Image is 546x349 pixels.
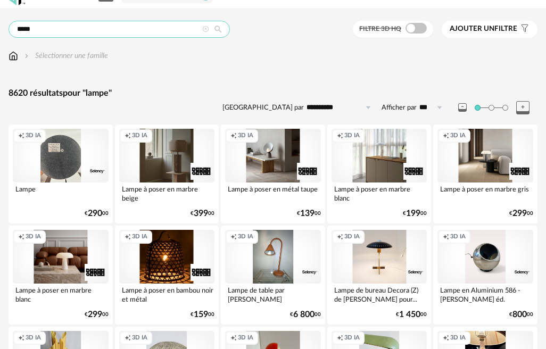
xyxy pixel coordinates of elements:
[238,233,253,241] span: 3D IA
[327,124,432,223] a: Creation icon 3D IA Lampe à poser en marbre blanc €19900
[238,132,253,140] span: 3D IA
[443,132,449,140] span: Creation icon
[125,334,131,342] span: Creation icon
[132,132,147,140] span: 3D IA
[382,103,417,112] label: Afficher par
[512,210,527,217] span: 299
[433,226,537,325] a: Creation icon 3D IA Lampe en Aluminium 586 - [PERSON_NAME] éd. [GEOGRAPHIC_DATA] €80000
[450,334,466,342] span: 3D IA
[337,132,343,140] span: Creation icon
[13,284,109,305] div: Lampe à poser en marbre blanc
[437,182,533,204] div: Lampe à poser en marbre gris
[22,51,108,61] div: Sélectionner une famille
[225,284,321,305] div: Lampe de table par [PERSON_NAME]
[222,103,304,112] label: [GEOGRAPHIC_DATA] par
[512,311,527,318] span: 800
[437,284,533,305] div: Lampe en Aluminium 586 - [PERSON_NAME] éd. [GEOGRAPHIC_DATA]
[26,132,41,140] span: 3D IA
[517,24,530,34] span: Filter icon
[450,132,466,140] span: 3D IA
[443,334,449,342] span: Creation icon
[125,132,131,140] span: Creation icon
[399,311,420,318] span: 1 450
[22,51,31,61] img: svg+xml;base64,PHN2ZyB3aWR0aD0iMTYiIGhlaWdodD0iMTYiIHZpZXdCb3g9IjAgMCAxNiAxNiIgZmlsbD0ibm9uZSIgeG...
[13,182,109,204] div: Lampe
[230,334,237,342] span: Creation icon
[450,233,466,241] span: 3D IA
[9,88,537,99] div: 8620 résultats
[344,334,360,342] span: 3D IA
[332,284,427,305] div: Lampe de bureau Decora (Z) de [PERSON_NAME] pour...
[450,24,517,34] span: filtre
[9,51,18,61] img: svg+xml;base64,PHN2ZyB3aWR0aD0iMTYiIGhlaWdodD0iMTciIHZpZXdCb3g9IjAgMCAxNiAxNyIgZmlsbD0ibm9uZSIgeG...
[225,182,321,204] div: Lampe à poser en métal taupe
[85,210,109,217] div: € 00
[194,210,208,217] span: 399
[337,233,343,241] span: Creation icon
[191,311,214,318] div: € 00
[293,311,315,318] span: 6 800
[344,233,360,241] span: 3D IA
[238,334,253,342] span: 3D IA
[396,311,427,318] div: € 00
[230,132,237,140] span: Creation icon
[132,233,147,241] span: 3D IA
[443,233,449,241] span: Creation icon
[115,226,219,325] a: Creation icon 3D IA Lampe à poser en bambou noir et métal €15900
[18,334,24,342] span: Creation icon
[359,26,401,32] span: Filtre 3D HQ
[509,311,533,318] div: € 00
[300,210,315,217] span: 139
[115,124,219,223] a: Creation icon 3D IA Lampe à poser en marbre beige €39900
[442,21,537,38] button: Ajouter unfiltre Filter icon
[327,226,432,325] a: Creation icon 3D IA Lampe de bureau Decora (Z) de [PERSON_NAME] pour... €1 45000
[9,226,113,325] a: Creation icon 3D IA Lampe à poser en marbre blanc €29900
[18,233,24,241] span: Creation icon
[63,89,112,97] span: pour "lampe"
[344,132,360,140] span: 3D IA
[450,25,494,32] span: Ajouter un
[132,334,147,342] span: 3D IA
[221,226,325,325] a: Creation icon 3D IA Lampe de table par [PERSON_NAME] €6 80000
[230,233,237,241] span: Creation icon
[125,233,131,241] span: Creation icon
[26,334,41,342] span: 3D IA
[433,124,537,223] a: Creation icon 3D IA Lampe à poser en marbre gris €29900
[191,210,214,217] div: € 00
[85,311,109,318] div: € 00
[18,132,24,140] span: Creation icon
[290,311,321,318] div: € 00
[297,210,321,217] div: € 00
[509,210,533,217] div: € 00
[194,311,208,318] span: 159
[406,210,420,217] span: 199
[337,334,343,342] span: Creation icon
[88,210,102,217] span: 290
[26,233,41,241] span: 3D IA
[119,182,215,204] div: Lampe à poser en marbre beige
[119,284,215,305] div: Lampe à poser en bambou noir et métal
[332,182,427,204] div: Lampe à poser en marbre blanc
[88,311,102,318] span: 299
[9,124,113,223] a: Creation icon 3D IA Lampe €29000
[221,124,325,223] a: Creation icon 3D IA Lampe à poser en métal taupe €13900
[403,210,427,217] div: € 00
